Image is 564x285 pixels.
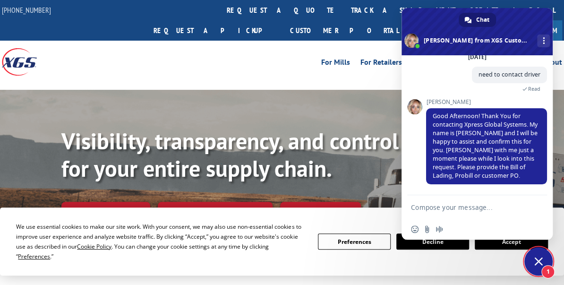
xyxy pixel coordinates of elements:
a: Customer Portal [283,20,406,41]
div: [DATE] [468,54,487,60]
span: Read [528,86,540,92]
span: Cookie Policy [77,242,111,250]
button: Preferences [318,233,391,250]
a: [PHONE_NUMBER] [2,5,51,15]
div: More channels [537,35,550,47]
a: Calculate transit time [158,202,273,222]
button: Accept [475,233,547,250]
a: Track shipment [61,202,150,222]
div: We use essential cookies to make our site work. With your consent, we may also use non-essential ... [16,222,306,261]
a: XGS ASSISTANT [280,202,361,222]
span: Send a file [423,225,431,233]
a: For Retailers [360,59,402,69]
span: Preferences [18,252,50,260]
span: 1 [541,265,555,278]
button: Decline [396,233,469,250]
span: Insert an emoji [411,225,419,233]
span: need to contact driver [479,70,540,78]
b: Visibility, transparency, and control for your entire supply chain. [61,126,399,183]
a: Request a pickup [146,20,283,41]
span: Good Afternoon! Thank You for contacting Xpress Global Systems. My name is [PERSON_NAME] and I wi... [433,112,538,180]
span: Audio message [436,225,443,233]
span: Chat [476,13,489,27]
a: For Mills [321,59,350,69]
textarea: Compose your message... [411,203,522,212]
span: [PERSON_NAME] [426,99,547,105]
div: Chat [459,13,496,27]
div: Close chat [524,247,553,276]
